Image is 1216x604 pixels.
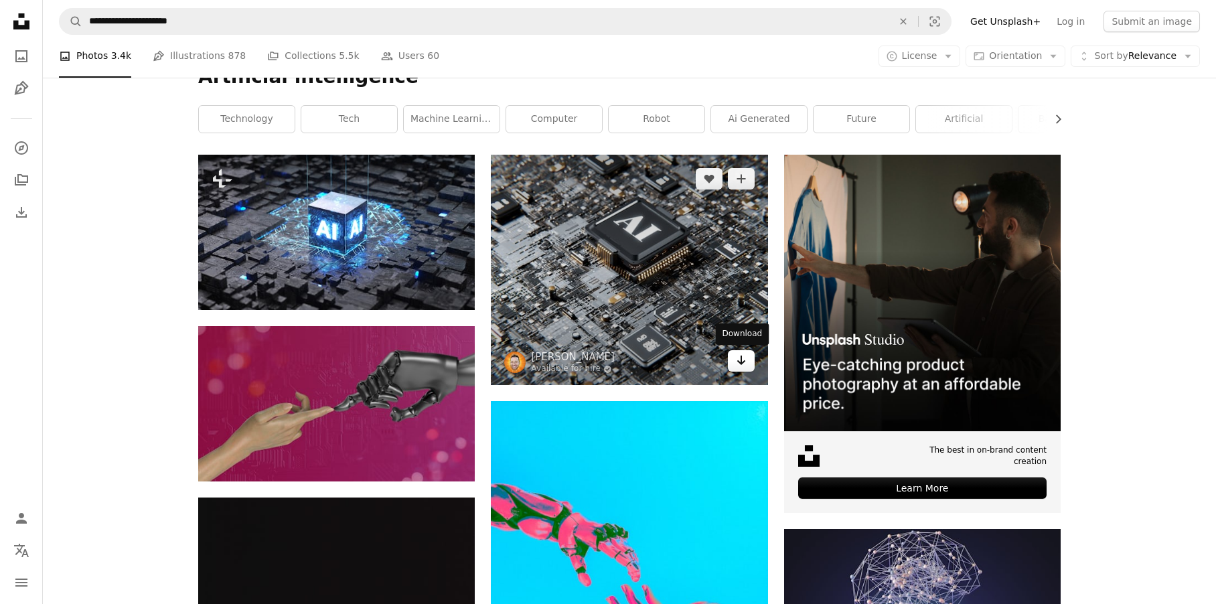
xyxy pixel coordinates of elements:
button: Clear [889,9,918,34]
img: file-1631678316303-ed18b8b5cb9cimage [798,445,820,467]
a: computer [506,106,602,133]
a: Photos [8,43,35,70]
a: two hands touching each other in front of a pink background [198,397,475,409]
a: Available for hire [531,364,615,374]
button: Submit an image [1104,11,1200,32]
a: tech [301,106,397,133]
img: two hands touching each other in front of a pink background [198,326,475,481]
button: Language [8,537,35,564]
a: The best in on-brand content creationLearn More [784,155,1061,514]
a: Illustrations [8,75,35,102]
button: Visual search [919,9,951,34]
button: Menu [8,569,35,596]
img: AI, Artificial Intelligence concept,3d rendering,conceptual image. [198,155,475,310]
span: License [902,50,937,61]
a: machine learning [404,106,500,133]
span: 878 [228,49,246,64]
form: Find visuals sitewide [59,8,952,35]
a: ai generated [711,106,807,133]
button: Search Unsplash [60,9,82,34]
button: Sort byRelevance [1071,46,1200,67]
a: a computer chip with the letter a on top of it [491,263,767,275]
a: Download History [8,199,35,226]
button: Add to Collection [728,168,755,190]
a: Explore [8,135,35,161]
a: Log in / Sign up [8,505,35,532]
a: background [1018,106,1114,133]
a: robot [609,106,704,133]
button: License [879,46,961,67]
span: The best in on-brand content creation [895,445,1047,467]
button: scroll list to the right [1046,106,1061,133]
a: Users 60 [381,35,440,78]
span: Sort by [1094,50,1128,61]
a: two hands reaching for a flying object in the sky [491,568,767,580]
div: Download [716,323,769,345]
a: AI, Artificial Intelligence concept,3d rendering,conceptual image. [198,226,475,238]
a: technology [199,106,295,133]
button: Orientation [966,46,1065,67]
a: Log in [1049,11,1093,32]
a: Home — Unsplash [8,8,35,37]
span: 60 [427,49,439,64]
a: Collections [8,167,35,194]
a: Collections 5.5k [267,35,359,78]
a: Download [728,350,755,372]
div: Learn More [798,477,1047,499]
a: artificial [916,106,1012,133]
a: Illustrations 878 [153,35,246,78]
img: file-1715714098234-25b8b4e9d8faimage [784,155,1061,431]
a: [PERSON_NAME] [531,350,615,364]
span: Relevance [1094,50,1176,63]
img: Go to Igor Omilaev's profile [504,352,526,373]
span: 5.5k [339,49,359,64]
button: Like [696,168,723,190]
a: Get Unsplash+ [962,11,1049,32]
img: a computer chip with the letter a on top of it [491,155,767,386]
a: future [814,106,909,133]
span: Orientation [989,50,1042,61]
